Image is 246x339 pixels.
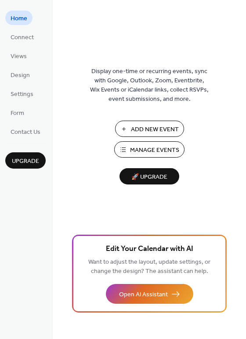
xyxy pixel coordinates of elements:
[130,146,179,155] span: Manage Events
[5,11,33,25] a: Home
[5,86,39,101] a: Settings
[11,90,33,99] span: Settings
[11,14,27,23] span: Home
[5,152,46,169] button: Upgrade
[5,105,29,120] a: Form
[106,284,193,304] button: Open AI Assistant
[90,67,209,104] span: Display one-time or recurring events, sync with Google, Outlook, Zoom, Eventbrite, Wix Events or ...
[12,157,39,166] span: Upgrade
[114,141,184,158] button: Manage Events
[5,29,39,44] a: Connect
[119,168,179,184] button: 🚀 Upgrade
[11,109,24,118] span: Form
[125,171,174,183] span: 🚀 Upgrade
[11,52,27,61] span: Views
[106,243,193,255] span: Edit Your Calendar with AI
[5,124,46,139] a: Contact Us
[88,256,210,277] span: Want to adjust the layout, update settings, or change the design? The assistant can help.
[5,48,32,63] a: Views
[119,290,168,299] span: Open AI Assistant
[5,67,35,82] a: Design
[115,121,184,137] button: Add New Event
[11,71,30,80] span: Design
[11,128,40,137] span: Contact Us
[131,125,179,134] span: Add New Event
[11,33,34,42] span: Connect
